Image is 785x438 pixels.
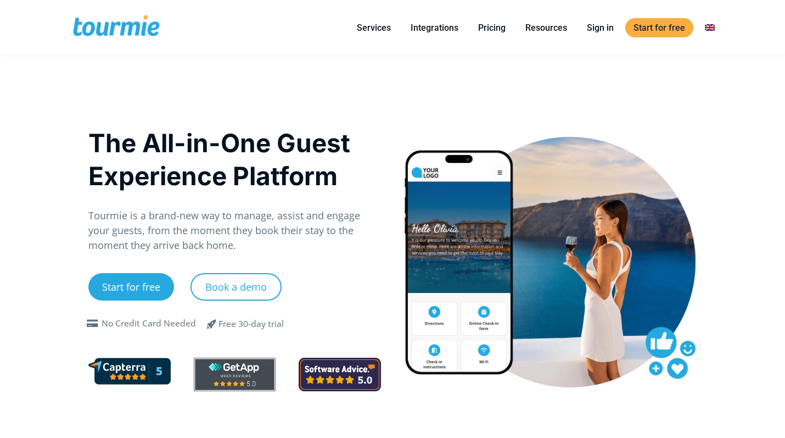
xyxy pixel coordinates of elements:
a: Start for free [625,18,693,37]
span:  [199,317,225,330]
div: Free 30-day trial [218,318,284,331]
div: No Credit Card Needed [102,317,196,330]
a: Sign in [579,21,622,35]
a: Book a demo [190,273,282,301]
p: Tourmie is a brand-new way to manage, assist and engage your guests, from the moment they book th... [88,208,381,253]
h1: The All-in-One Guest Experience Platform [88,126,381,192]
a: Start for free [88,273,174,301]
a: Services [349,21,399,35]
span:  [84,319,102,328]
a: Resources [517,21,575,35]
a: Pricing [470,21,514,35]
a: Integrations [402,21,467,35]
